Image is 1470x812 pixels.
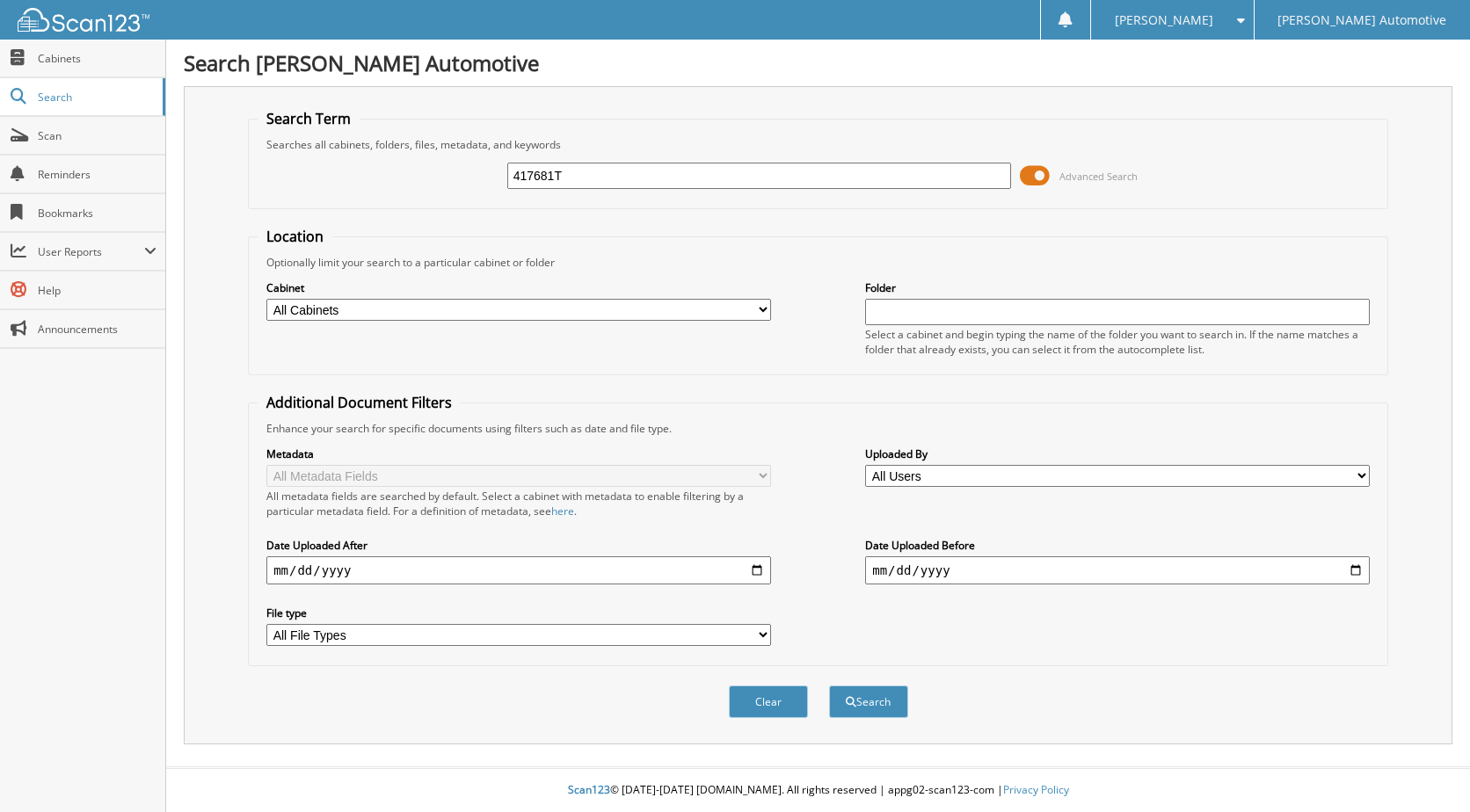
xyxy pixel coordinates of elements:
img: scan123-logo-white.svg [18,8,149,32]
legend: Search Term [258,109,360,128]
div: Enhance your search for specific documents using filters such as date and file type. [258,421,1379,436]
h1: Search [PERSON_NAME] Automotive [184,48,1452,77]
span: Help [38,283,156,298]
span: Search [38,90,154,105]
label: Cabinet [266,280,771,295]
span: Advanced Search [1059,170,1138,183]
input: start [266,556,771,584]
iframe: Chat Widget [1382,728,1470,812]
legend: Location [258,227,332,246]
label: File type [266,605,771,620]
label: Date Uploaded Before [865,538,1370,553]
span: Scan123 [568,782,610,797]
div: Optionally limit your search to a particular cabinet or folder [258,255,1379,270]
input: end [865,556,1370,584]
label: Folder [865,280,1370,295]
div: All metadata fields are searched by default. Select a cabinet with metadata to enable filtering b... [266,489,771,518]
a: Privacy Policy [1003,782,1069,797]
span: Announcements [38,322,156,337]
label: Uploaded By [865,446,1370,461]
span: Reminders [38,167,156,182]
div: Searches all cabinets, folders, files, metadata, and keywords [258,137,1379,152]
legend: Additional Document Filters [258,393,461,412]
span: [PERSON_NAME] [1115,15,1213,25]
label: Date Uploaded After [266,538,771,553]
label: Metadata [266,446,771,461]
a: here [551,504,574,518]
span: [PERSON_NAME] Automotive [1277,15,1446,25]
span: Cabinets [38,51,156,66]
div: Select a cabinet and begin typing the name of the folder you want to search in. If the name match... [865,327,1370,357]
span: Scan [38,128,156,143]
div: © [DATE]-[DATE] [DOMAIN_NAME]. All rights reserved | appg02-scan123-com | [166,769,1470,812]
button: Search [829,685,908,718]
button: Clear [729,685,808,718]
span: Bookmarks [38,206,156,221]
span: User Reports [38,244,144,259]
